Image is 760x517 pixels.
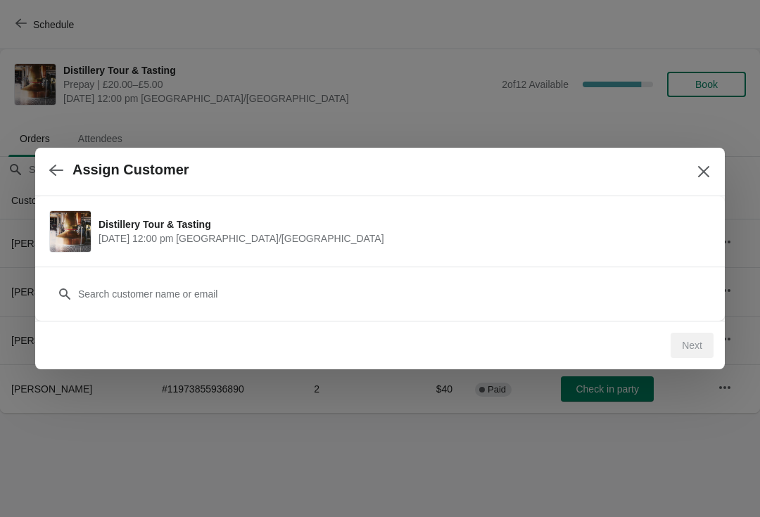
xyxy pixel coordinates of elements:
[691,159,716,184] button: Close
[50,211,91,252] img: Distillery Tour & Tasting | | August 17 | 12:00 pm Europe/London
[77,281,711,307] input: Search customer name or email
[99,217,704,231] span: Distillery Tour & Tasting
[99,231,704,245] span: [DATE] 12:00 pm [GEOGRAPHIC_DATA]/[GEOGRAPHIC_DATA]
[72,162,189,178] h2: Assign Customer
